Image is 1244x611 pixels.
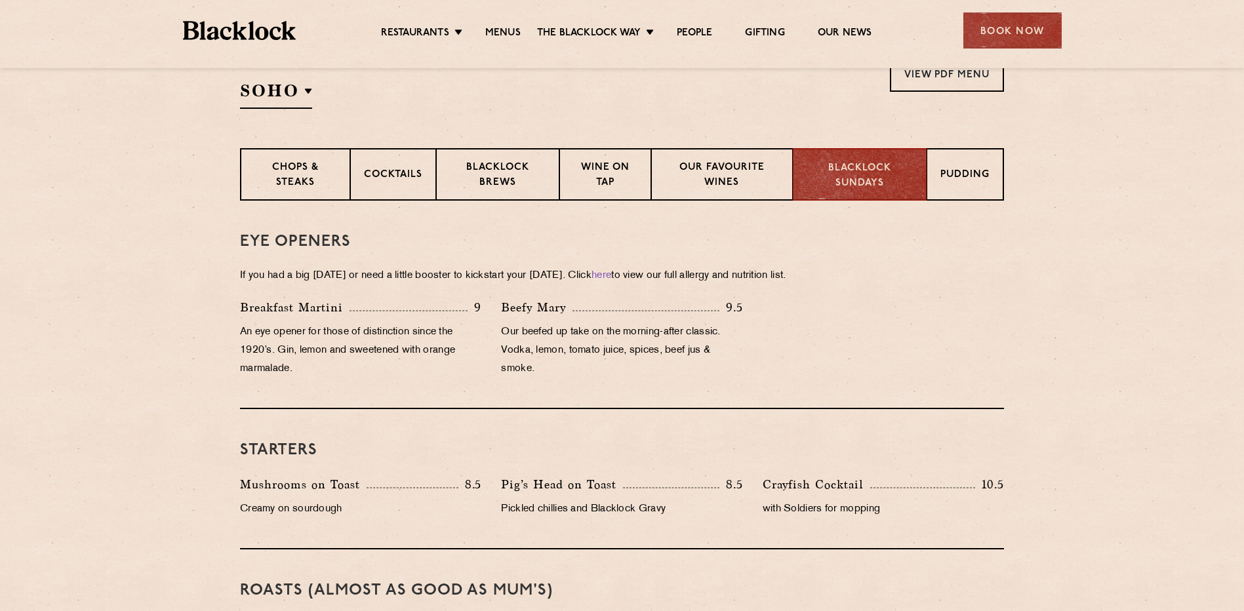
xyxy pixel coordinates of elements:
p: Our beefed up take on the morning-after classic. Vodka, lemon, tomato juice, spices, beef jus & s... [501,323,742,378]
p: Pickled chillies and Blacklock Gravy [501,500,742,519]
p: Blacklock Brews [450,161,546,191]
p: Pig’s Head on Toast [501,475,623,494]
p: Mushrooms on Toast [240,475,367,494]
a: People [677,27,712,41]
p: Chops & Steaks [254,161,336,191]
h2: SOHO [240,79,312,109]
p: Crayfish Cocktail [763,475,870,494]
img: BL_Textured_Logo-footer-cropped.svg [183,21,296,40]
a: Our News [818,27,872,41]
p: Cocktails [364,168,422,184]
a: The Blacklock Way [537,27,641,41]
p: Breakfast Martini [240,298,350,317]
h3: Starters [240,442,1004,459]
p: 9.5 [719,299,743,316]
a: Gifting [745,27,784,41]
p: Pudding [940,168,990,184]
p: Our favourite wines [665,161,778,191]
h3: Eye openers [240,233,1004,250]
a: Restaurants [381,27,449,41]
div: Book Now [963,12,1062,49]
p: 8.5 [719,476,743,493]
p: If you had a big [DATE] or need a little booster to kickstart your [DATE]. Click to view our full... [240,267,1004,285]
p: Creamy on sourdough [240,500,481,519]
p: 9 [468,299,481,316]
p: 10.5 [975,476,1004,493]
p: with Soldiers for mopping [763,500,1004,519]
p: Blacklock Sundays [807,161,913,191]
a: Menus [485,27,521,41]
p: Beefy Mary [501,298,572,317]
h3: Roasts (Almost as good as Mum's) [240,582,1004,599]
p: Wine on Tap [573,161,637,191]
p: An eye opener for those of distinction since the 1920’s. Gin, lemon and sweetened with orange mar... [240,323,481,378]
a: here [592,271,611,281]
p: 8.5 [458,476,482,493]
a: View PDF Menu [890,56,1004,92]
